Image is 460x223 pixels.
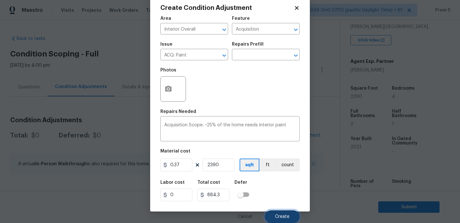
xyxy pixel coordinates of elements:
[234,180,247,185] h5: Defer
[265,210,300,223] button: Create
[220,25,229,34] button: Open
[160,109,196,114] h5: Repairs Needed
[259,159,276,171] button: ft
[160,16,171,21] h5: Area
[164,123,296,136] textarea: Acquisition Scope: ~25% of the home needs interior paint
[291,51,300,60] button: Open
[160,149,190,153] h5: Material cost
[240,159,259,171] button: sqft
[160,42,172,47] h5: Issue
[275,214,289,219] span: Create
[220,51,229,60] button: Open
[227,210,262,223] button: Cancel
[232,16,250,21] h5: Feature
[238,214,252,219] span: Cancel
[197,180,220,185] h5: Total cost
[160,180,185,185] h5: Labor cost
[232,42,264,47] h5: Repairs Prefill
[291,25,300,34] button: Open
[276,159,300,171] button: count
[160,68,176,72] h5: Photos
[160,5,294,11] h2: Create Condition Adjustment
